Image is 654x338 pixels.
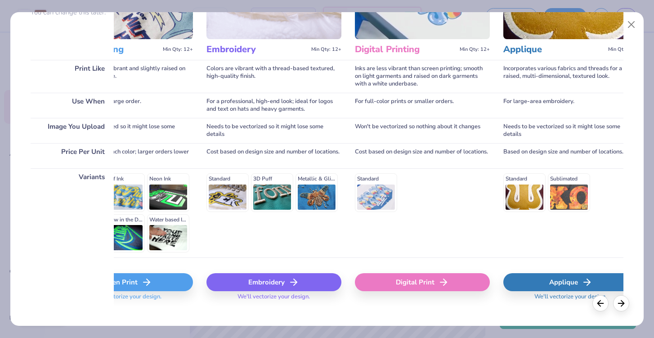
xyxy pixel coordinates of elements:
[31,93,114,118] div: Use When
[503,273,638,291] div: Applique
[206,60,341,93] div: Colors are vibrant with a thread-based textured, high-quality finish.
[234,293,314,306] span: We'll vectorize your design.
[206,143,341,168] div: Cost based on design size and number of locations.
[355,44,456,55] h3: Digital Printing
[355,60,490,93] div: Inks are less vibrant than screen printing; smooth on light garments and raised on dark garments ...
[503,44,605,55] h3: Applique
[58,118,193,143] div: Needs to be vectorized so it might lose some details
[355,93,490,118] div: For full-color prints or smaller orders.
[503,118,638,143] div: Needs to be vectorized so it might lose some details
[31,168,114,257] div: Variants
[355,118,490,143] div: Won't be vectorized so nothing about it changes
[206,118,341,143] div: Needs to be vectorized so it might lose some details
[58,143,193,168] div: Additional cost for each color; larger orders lower the unit price.
[85,293,165,306] span: We'll vectorize your design.
[531,293,610,306] span: We'll vectorize your design.
[206,93,341,118] div: For a professional, high-end look; ideal for logos and text on hats and heavy garments.
[608,46,638,53] span: Min Qty: 12+
[503,143,638,168] div: Based on design size and number of locations.
[503,60,638,93] div: Incorporates various fabrics and threads for a raised, multi-dimensional, textured look.
[31,118,114,143] div: Image You Upload
[58,60,193,93] div: Colors will be very vibrant and slightly raised on the garment's surface.
[311,46,341,53] span: Min Qty: 12+
[31,143,114,168] div: Price Per Unit
[460,46,490,53] span: Min Qty: 12+
[206,44,308,55] h3: Embroidery
[163,46,193,53] span: Min Qty: 12+
[503,93,638,118] div: For large-area embroidery.
[355,143,490,168] div: Cost based on design size and number of locations.
[31,9,114,16] p: You can change this later.
[206,273,341,291] div: Embroidery
[58,273,193,291] div: Screen Print
[355,273,490,291] div: Digital Print
[58,93,193,118] div: For a classic look or large order.
[31,60,114,93] div: Print Like
[623,16,640,33] button: Close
